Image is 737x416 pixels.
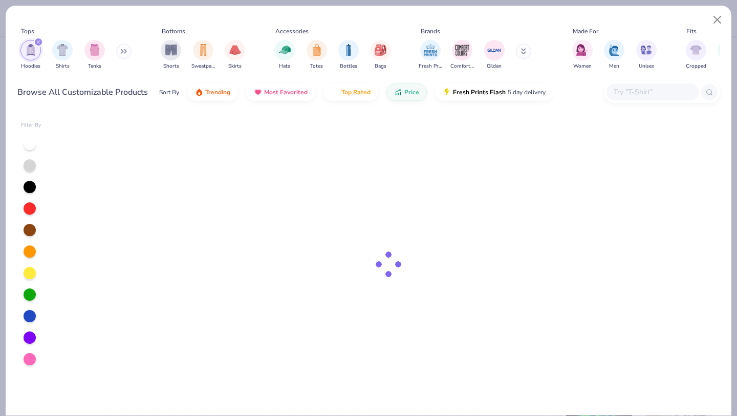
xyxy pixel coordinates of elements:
[84,40,105,70] div: filter for Tanks
[341,88,371,96] span: Top Rated
[419,40,442,70] div: filter for Fresh Prints
[686,63,706,70] span: Cropped
[225,40,245,70] button: filter button
[228,63,242,70] span: Skirts
[484,40,505,70] button: filter button
[57,44,69,56] img: Shirts Image
[275,27,309,36] div: Accessories
[708,10,727,30] button: Close
[205,88,230,96] span: Trending
[56,63,70,70] span: Shirts
[163,63,179,70] span: Shorts
[609,63,619,70] span: Men
[21,63,40,70] span: Hoodies
[454,43,470,58] img: Comfort Colors Image
[161,40,181,70] div: filter for Shorts
[484,40,505,70] div: filter for Gildan
[572,40,593,70] button: filter button
[191,40,215,70] button: filter button
[323,84,378,101] button: Top Rated
[371,40,391,70] button: filter button
[639,63,654,70] span: Unisex
[162,27,185,36] div: Bottoms
[331,88,339,96] img: TopRated.gif
[573,27,598,36] div: Made For
[21,121,41,129] div: Filter By
[17,86,148,98] div: Browse All Customizable Products
[52,40,73,70] div: filter for Shirts
[613,86,691,98] input: Try "T-Shirt"
[371,40,391,70] div: filter for Bags
[165,44,177,56] img: Shorts Image
[604,40,624,70] button: filter button
[246,84,315,101] button: Most Favorited
[450,40,474,70] button: filter button
[198,44,209,56] img: Sweatpants Image
[375,63,386,70] span: Bags
[338,40,359,70] button: filter button
[487,43,502,58] img: Gildan Image
[20,40,41,70] button: filter button
[404,88,419,96] span: Price
[340,63,357,70] span: Bottles
[191,63,215,70] span: Sweatpants
[386,84,427,101] button: Price
[576,44,588,56] img: Women Image
[310,63,323,70] span: Totes
[84,40,105,70] button: filter button
[338,40,359,70] div: filter for Bottles
[640,44,652,56] img: Unisex Image
[686,27,697,36] div: Fits
[195,88,203,96] img: trending.gif
[89,44,100,56] img: Tanks Image
[254,88,262,96] img: most_fav.gif
[279,44,291,56] img: Hats Image
[609,44,620,56] img: Men Image
[274,40,295,70] div: filter for Hats
[88,63,101,70] span: Tanks
[572,40,593,70] div: filter for Women
[686,40,706,70] button: filter button
[25,44,36,56] img: Hoodies Image
[229,44,241,56] img: Skirts Image
[20,40,41,70] div: filter for Hoodies
[453,88,506,96] span: Fresh Prints Flash
[311,44,322,56] img: Totes Image
[279,63,290,70] span: Hats
[161,40,181,70] button: filter button
[21,27,34,36] div: Tops
[307,40,327,70] button: filter button
[573,63,592,70] span: Women
[187,84,238,101] button: Trending
[191,40,215,70] div: filter for Sweatpants
[636,40,657,70] div: filter for Unisex
[487,63,502,70] span: Gildan
[264,88,308,96] span: Most Favorited
[343,44,354,56] img: Bottles Image
[421,27,440,36] div: Brands
[225,40,245,70] div: filter for Skirts
[690,44,702,56] img: Cropped Image
[686,40,706,70] div: filter for Cropped
[419,63,442,70] span: Fresh Prints
[307,40,327,70] div: filter for Totes
[435,84,553,101] button: Fresh Prints Flash5 day delivery
[159,88,179,97] div: Sort By
[52,40,73,70] button: filter button
[274,40,295,70] button: filter button
[604,40,624,70] div: filter for Men
[450,40,474,70] div: filter for Comfort Colors
[443,88,451,96] img: flash.gif
[419,40,442,70] button: filter button
[375,44,386,56] img: Bags Image
[508,87,546,98] span: 5 day delivery
[423,43,438,58] img: Fresh Prints Image
[636,40,657,70] button: filter button
[450,63,474,70] span: Comfort Colors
